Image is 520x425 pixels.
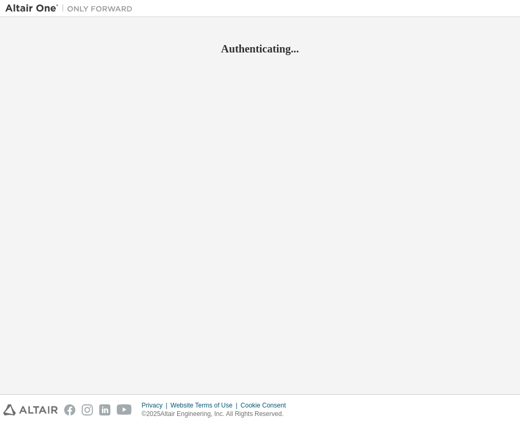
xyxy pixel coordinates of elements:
img: youtube.svg [117,404,132,415]
div: Cookie Consent [240,401,292,410]
div: Privacy [142,401,170,410]
img: linkedin.svg [99,404,110,415]
img: facebook.svg [64,404,75,415]
img: Altair One [5,3,138,14]
div: Website Terms of Use [170,401,240,410]
p: © 2025 Altair Engineering, Inc. All Rights Reserved. [142,410,292,419]
img: altair_logo.svg [3,404,58,415]
h2: Authenticating... [5,42,515,56]
img: instagram.svg [82,404,93,415]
